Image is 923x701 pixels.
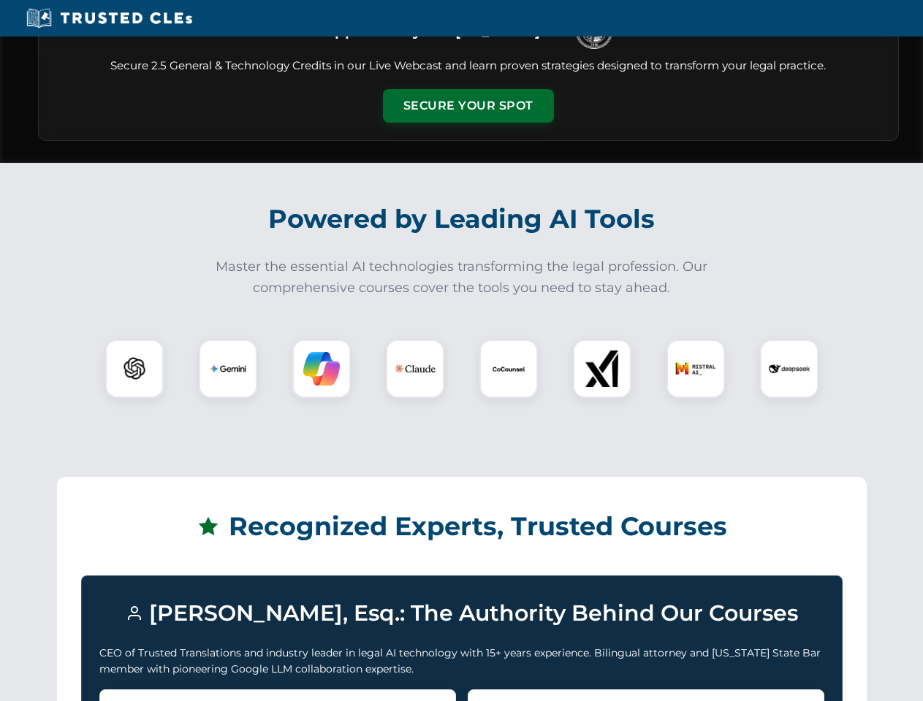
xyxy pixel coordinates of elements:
[56,58,881,74] p: Secure 2.5 General & Technology Credits in our Live Webcast and learn proven strategies designed ...
[573,340,631,398] div: xAI
[99,594,824,633] h3: [PERSON_NAME], Esq.: The Authority Behind Our Courses
[105,340,164,398] div: ChatGPT
[386,340,444,398] div: Claude
[584,350,620,387] img: xAI Logo
[383,89,554,123] button: Secure Your Spot
[675,348,716,389] img: Mistral AI Logo
[490,350,527,387] img: CoCounsel Logo
[99,645,824,678] p: CEO of Trusted Translations and industry leader in legal AI technology with 15+ years experience....
[666,340,725,398] div: Mistral AI
[303,350,340,387] img: Copilot Logo
[479,340,538,398] div: CoCounsel
[57,194,867,245] h2: Powered by Leading AI Tools
[206,256,718,299] p: Master the essential AI technologies transforming the legal profession. Our comprehensive courses...
[292,340,351,398] div: Copilot
[81,501,843,552] h2: Recognized Experts, Trusted Courses
[769,348,810,389] img: DeepSeek Logo
[22,7,197,29] img: Trusted CLEs
[210,350,246,387] img: Gemini Logo
[760,340,818,398] div: DeepSeek
[395,348,436,389] img: Claude Logo
[199,340,257,398] div: Gemini
[113,348,156,390] img: ChatGPT Logo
